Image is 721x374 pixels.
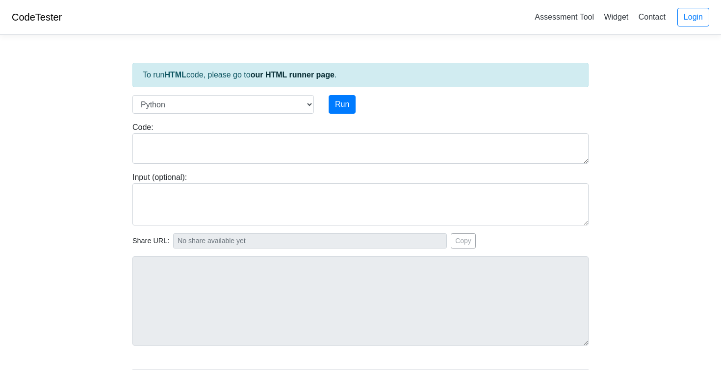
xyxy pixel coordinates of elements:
a: our HTML runner page [251,71,335,79]
input: No share available yet [173,233,447,249]
a: CodeTester [12,12,62,23]
div: Input (optional): [125,172,596,225]
div: Code: [125,122,596,164]
a: Assessment Tool [531,9,598,25]
button: Run [329,95,356,114]
div: To run code, please go to . [132,63,589,87]
a: Contact [635,9,669,25]
span: Share URL: [132,236,169,247]
a: Login [677,8,709,26]
button: Copy [451,233,476,249]
a: Widget [600,9,632,25]
strong: HTML [164,71,186,79]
